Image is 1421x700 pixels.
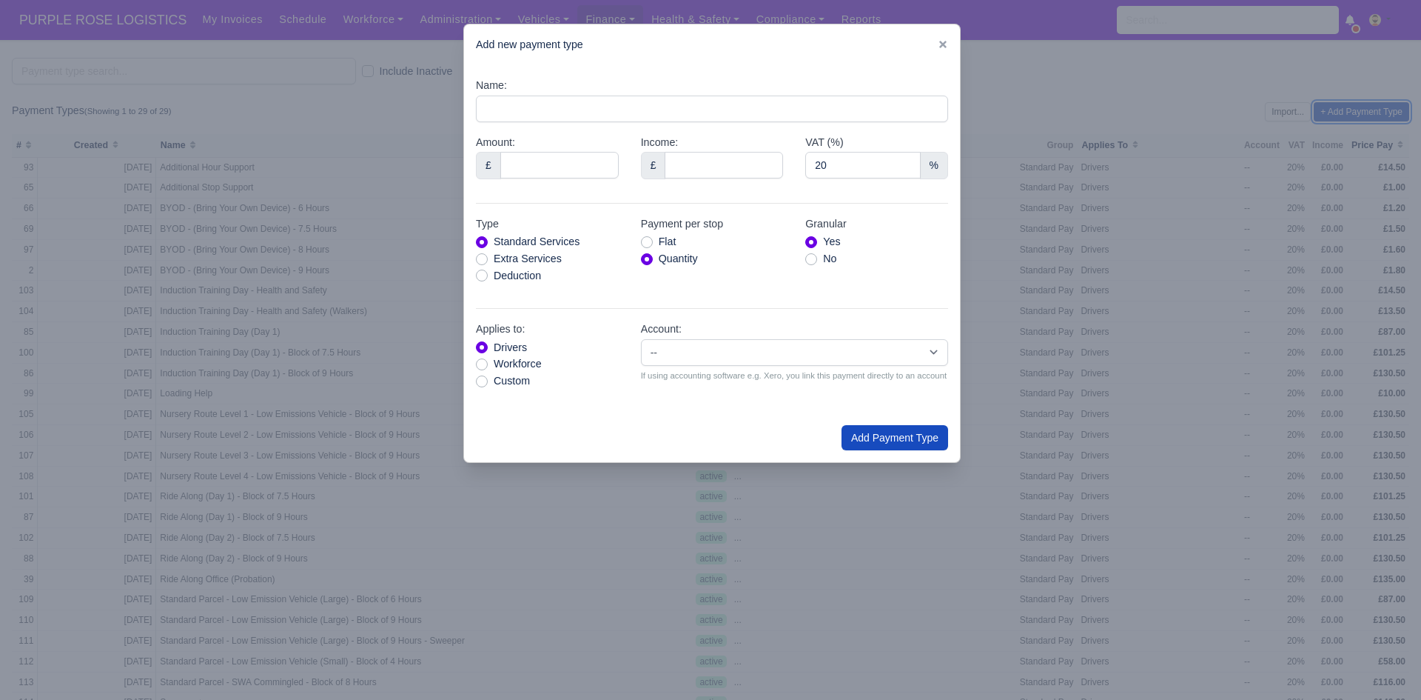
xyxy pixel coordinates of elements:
[641,321,682,338] label: Account:
[823,250,836,267] label: No
[476,321,525,338] label: Applies to:
[641,134,679,151] label: Income:
[476,134,515,151] label: Amount:
[494,267,541,284] label: Deduction
[494,373,530,390] label: Custom
[823,233,840,250] label: Yes
[659,250,698,267] label: Quantity
[641,216,724,233] label: Payment per stop
[641,152,666,179] div: £
[805,216,846,233] label: Granular
[494,339,527,356] label: Drivers
[805,134,843,151] label: VAT (%)
[476,216,499,233] label: Type
[494,356,542,373] label: Workforce
[476,152,501,179] div: £
[464,24,960,65] div: Add new payment type
[659,233,676,250] label: Flat
[641,369,948,382] small: If using accounting software e.g. Xero, you link this payment directly to an account
[841,425,948,450] button: Add Payment Type
[920,152,948,179] div: %
[476,77,507,94] label: Name:
[1155,528,1421,700] iframe: Chat Widget
[494,233,580,250] label: Standard Services
[494,250,562,267] label: Extra Services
